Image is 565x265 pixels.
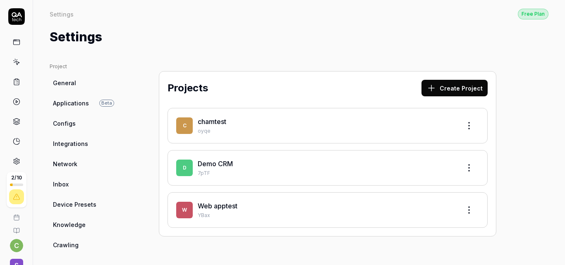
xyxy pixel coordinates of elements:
span: Crawling [53,241,79,249]
a: Crawling [50,237,129,253]
h2: Projects [168,81,208,95]
button: Free Plan [518,8,548,19]
span: W [176,202,193,218]
span: Applications [53,99,89,107]
div: Project [50,63,129,70]
p: oyqe [198,127,454,135]
div: Free Plan [518,9,548,19]
a: Documentation [3,221,29,234]
a: ApplicationsBeta [50,95,129,111]
a: Knowledge [50,217,129,232]
a: General [50,75,129,91]
div: Settings [50,10,74,18]
span: 2 / 10 [11,175,22,180]
span: Network [53,160,77,168]
a: Integrations [50,136,129,151]
a: chamtest [198,117,226,126]
span: D [176,160,193,176]
a: Web apptest [198,202,237,210]
a: Inbox [50,177,129,192]
button: c [10,239,23,252]
a: Configs [50,116,129,131]
span: Configs [53,119,76,128]
span: Beta [99,100,114,107]
span: Device Presets [53,200,96,209]
a: Book a call with us [3,208,29,221]
a: Network [50,156,129,172]
span: Knowledge [53,220,86,229]
a: Device Presets [50,197,129,212]
span: Inbox [53,180,69,189]
span: General [53,79,76,87]
p: YBax [198,212,454,219]
h1: Settings [50,28,102,46]
span: Integrations [53,139,88,148]
button: Create Project [421,80,488,96]
span: c [176,117,193,134]
a: Demo CRM [198,160,233,168]
p: 7pTF [198,170,454,177]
